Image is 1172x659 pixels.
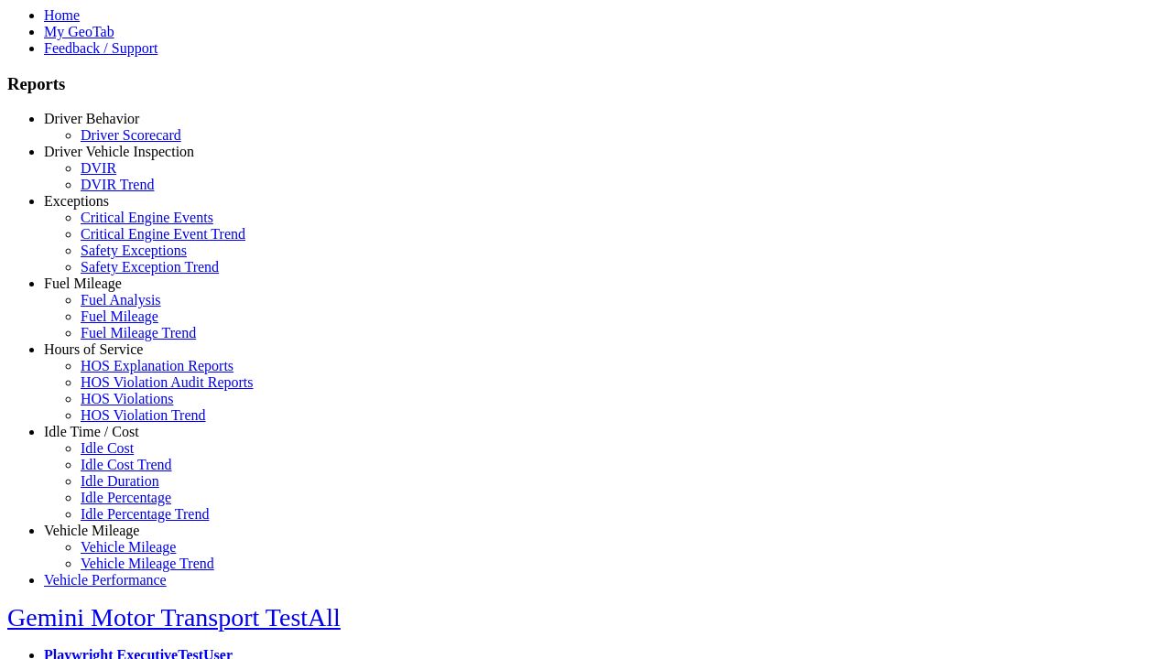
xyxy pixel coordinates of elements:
a: HOS Violations [81,391,173,406]
a: DVIR [81,160,116,176]
a: Feedback / Support [44,40,157,56]
a: Critical Engine Event Trend [81,226,245,242]
a: Vehicle Mileage [81,539,176,555]
a: Idle Time / Cost [44,424,139,439]
a: Vehicle Mileage [44,523,139,538]
a: Exceptions [44,193,109,209]
a: Vehicle Mileage Trend [81,556,214,571]
a: Safety Exception Trend [81,259,219,275]
a: Vehicle Performance [44,572,167,588]
a: Fuel Mileage [81,308,158,324]
a: Driver Vehicle Inspection [44,144,194,159]
a: Idle Percentage Trend [81,506,209,522]
a: HOS Explanation Reports [81,358,233,373]
a: Fuel Mileage Trend [81,325,196,340]
a: Idle Percentage [81,490,171,505]
a: Gemini Motor Transport TestAll [7,603,341,632]
a: Fuel Mileage [44,275,122,291]
a: HOS Violation Trend [81,407,206,423]
a: Driver Behavior [44,111,139,126]
a: Safety Exceptions [81,243,187,258]
h3: Reports [7,74,1165,94]
a: Critical Engine Events [81,210,213,225]
a: My GeoTab [44,24,114,39]
a: Home [44,7,80,23]
a: Driver Scorecard [81,127,181,143]
a: Idle Cost Trend [81,457,172,472]
a: Idle Cost [81,440,134,456]
a: Hours of Service [44,341,143,357]
a: DVIR Trend [81,177,154,192]
a: HOS Violation Audit Reports [81,374,254,390]
a: Fuel Analysis [81,292,161,308]
a: Idle Duration [81,473,159,489]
